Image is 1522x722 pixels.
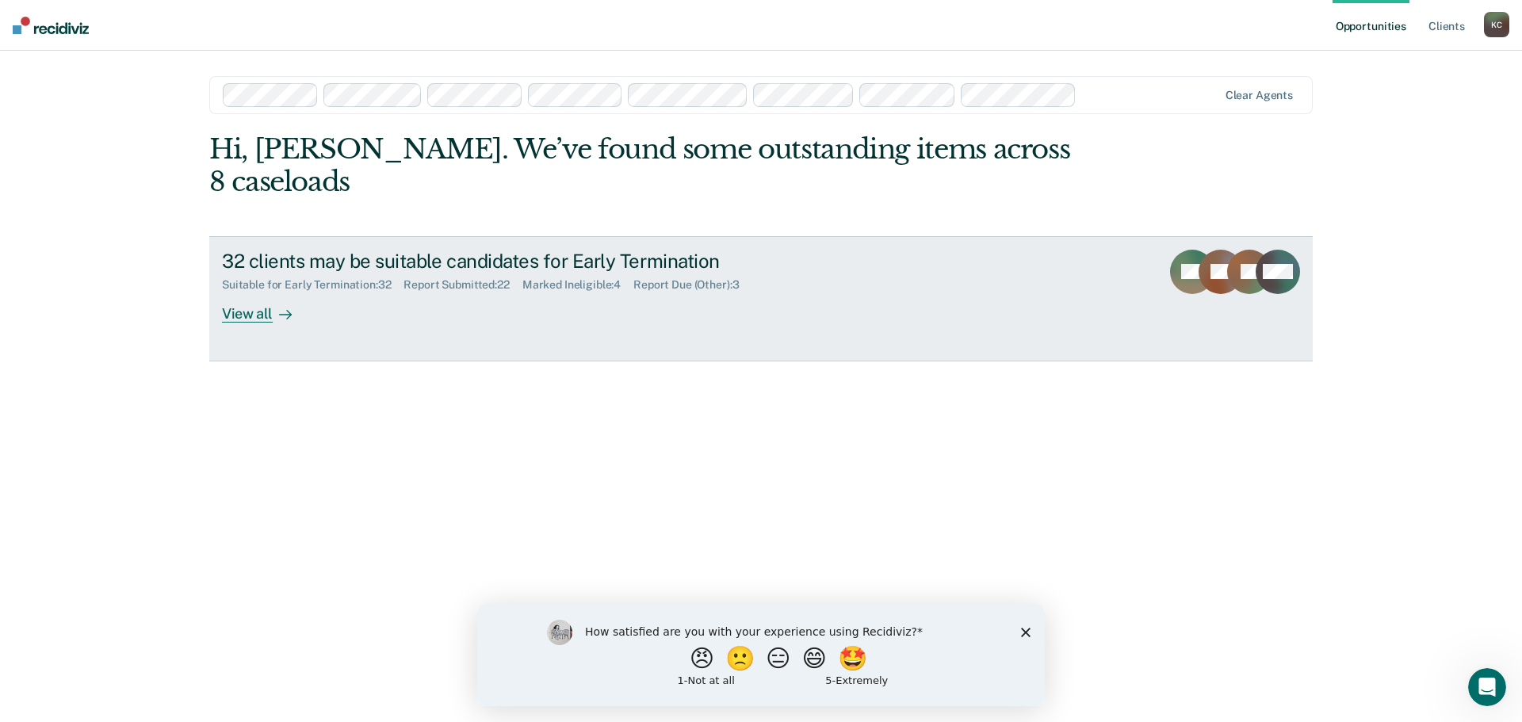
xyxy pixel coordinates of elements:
[13,17,89,34] img: Recidiviz
[403,278,522,292] div: Report Submitted : 22
[222,278,403,292] div: Suitable for Early Termination : 32
[1484,12,1509,37] div: K C
[222,250,778,273] div: 32 clients may be suitable candidates for Early Termination
[209,133,1092,198] div: Hi, [PERSON_NAME]. We’ve found some outstanding items across 8 caseloads
[209,236,1313,361] a: 32 clients may be suitable candidates for Early TerminationSuitable for Early Termination:32Repor...
[1226,89,1293,102] div: Clear agents
[633,278,751,292] div: Report Due (Other) : 3
[1484,12,1509,37] button: KC
[222,292,311,323] div: View all
[522,278,633,292] div: Marked Ineligible : 4
[477,604,1045,706] iframe: Survey by Kim from Recidiviz
[1468,668,1506,706] iframe: Intercom live chat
